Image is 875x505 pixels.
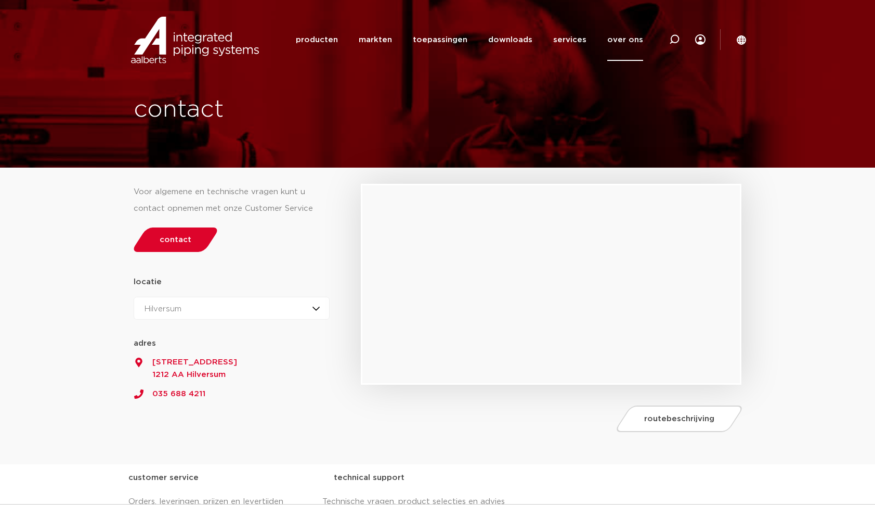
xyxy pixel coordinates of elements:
strong: customer service technical support [128,474,404,482]
a: services [553,19,586,61]
span: Hilversum [145,305,181,313]
nav: Menu [296,19,643,61]
a: contact [130,228,220,252]
strong: locatie [134,278,162,286]
span: routebeschrijving [644,415,714,423]
div: my IPS [695,19,706,61]
a: routebeschrijving [614,406,745,432]
h1: contact [134,93,476,127]
div: Voor algemene en technische vragen kunt u contact opnemen met onze Customer Service [134,184,330,217]
a: over ons [607,19,643,61]
a: markten [359,19,392,61]
a: downloads [488,19,532,61]
a: producten [296,19,338,61]
span: contact [160,236,191,244]
a: toepassingen [413,19,467,61]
